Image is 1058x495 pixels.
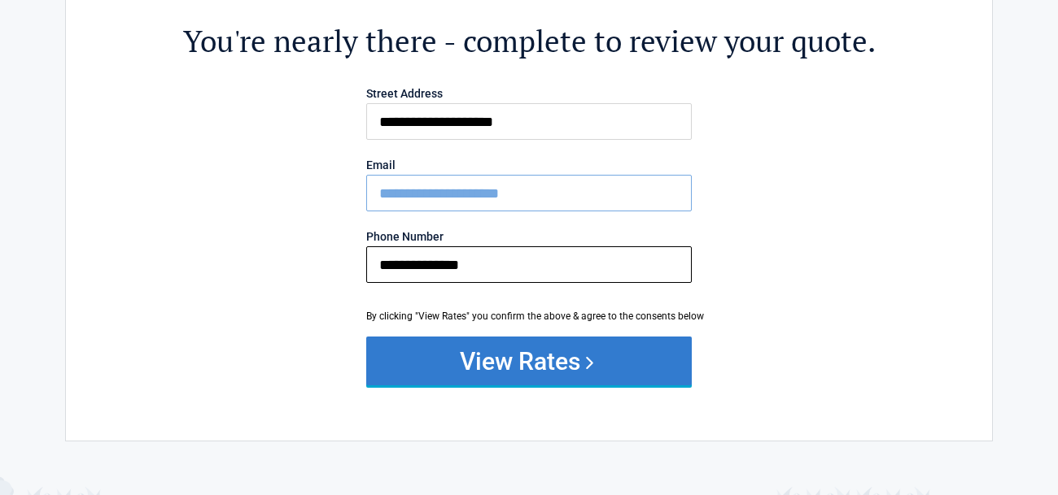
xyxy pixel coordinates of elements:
[155,21,903,61] h2: You're nearly there - complete to review your quote.
[366,231,692,242] label: Phone Number
[366,88,692,99] label: Street Address
[366,337,692,385] button: View Rates
[366,309,692,323] div: By clicking "View Rates" you confirm the above & agree to the consents below
[366,159,692,171] label: Email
